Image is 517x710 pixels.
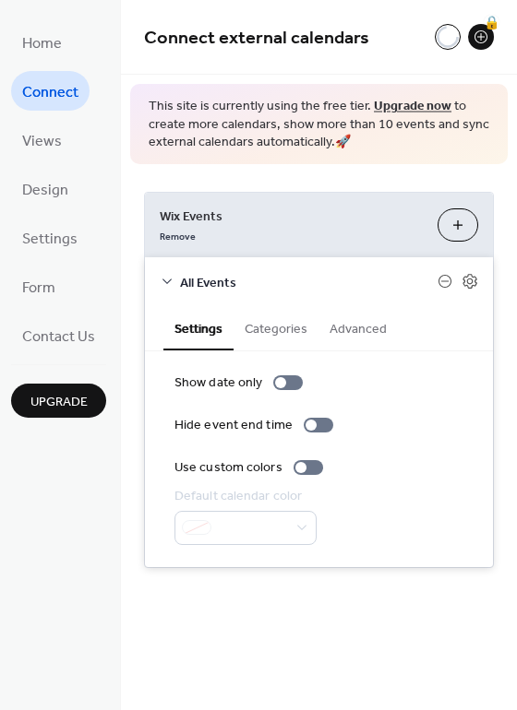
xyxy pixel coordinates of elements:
a: Views [11,120,73,160]
span: Upgrade [30,393,88,412]
a: Upgrade now [374,94,451,119]
span: Contact Us [22,323,95,351]
button: Settings [163,306,234,350]
span: Views [22,127,62,156]
a: Settings [11,218,89,257]
a: Home [11,22,73,62]
a: Form [11,266,66,306]
span: All Events [180,273,438,292]
span: Wix Events [160,207,423,226]
a: Contact Us [11,315,106,355]
a: Connect [11,71,90,111]
button: Categories [234,306,319,349]
span: Form [22,274,55,302]
button: Advanced [319,306,398,349]
span: Remove [160,230,196,243]
span: Connect external calendars [144,20,369,56]
span: Home [22,30,62,58]
button: Upgrade [11,384,106,418]
span: This site is currently using the free tier. to create more calendars, show more than 10 events an... [149,98,489,152]
span: Settings [22,225,78,254]
span: Design [22,176,68,205]
a: Design [11,169,79,208]
span: Connect [22,78,78,107]
div: Hide event end time [174,416,293,435]
div: Show date only [174,373,262,393]
div: Use custom colors [174,458,283,478]
div: Default calendar color [174,487,313,506]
